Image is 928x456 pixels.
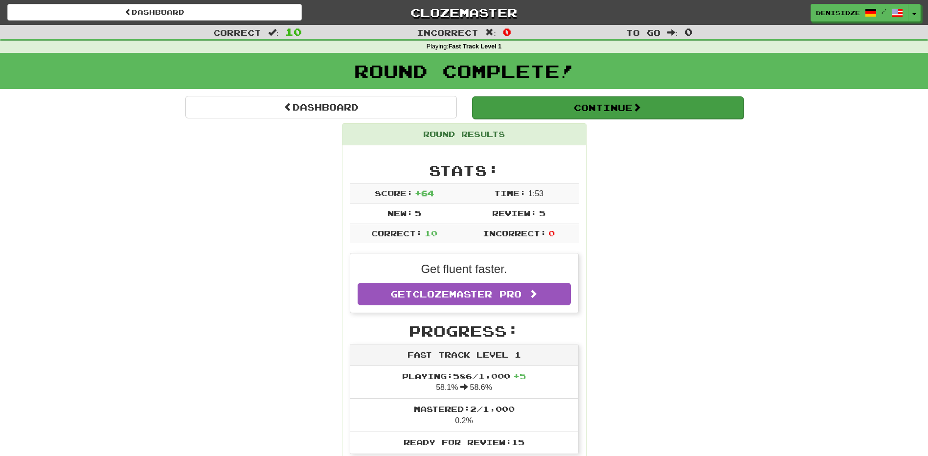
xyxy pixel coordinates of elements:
[358,261,571,277] p: Get fluent faster.
[402,371,526,381] span: Playing: 586 / 1,000
[513,371,526,381] span: + 5
[268,28,279,37] span: :
[503,26,511,38] span: 0
[684,26,693,38] span: 0
[350,366,578,399] li: 58.1% 58.6%
[412,289,521,299] span: Clozemaster Pro
[415,188,434,198] span: + 64
[285,26,302,38] span: 10
[3,61,925,81] h1: Round Complete!
[483,228,546,238] span: Incorrect:
[415,208,421,218] span: 5
[494,188,526,198] span: Time:
[539,208,545,218] span: 5
[358,283,571,305] a: GetClozemaster Pro
[414,404,515,413] span: Mastered: 2 / 1,000
[350,344,578,366] div: Fast Track Level 1
[371,228,422,238] span: Correct:
[425,228,437,238] span: 10
[417,27,478,37] span: Incorrect
[882,8,886,15] span: /
[387,208,413,218] span: New:
[404,437,524,447] span: Ready for Review: 15
[375,188,413,198] span: Score:
[342,124,586,145] div: Round Results
[7,4,302,21] a: Dashboard
[548,228,555,238] span: 0
[350,323,579,339] h2: Progress:
[626,27,660,37] span: To go
[472,96,744,119] button: Continue
[811,4,908,22] a: denisidze /
[185,96,457,118] a: Dashboard
[213,27,261,37] span: Correct
[449,43,502,50] strong: Fast Track Level 1
[485,28,496,37] span: :
[528,189,543,198] span: 1 : 53
[816,8,860,17] span: denisidze
[350,162,579,179] h2: Stats:
[492,208,537,218] span: Review:
[667,28,678,37] span: :
[317,4,611,21] a: Clozemaster
[350,398,578,432] li: 0.2%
